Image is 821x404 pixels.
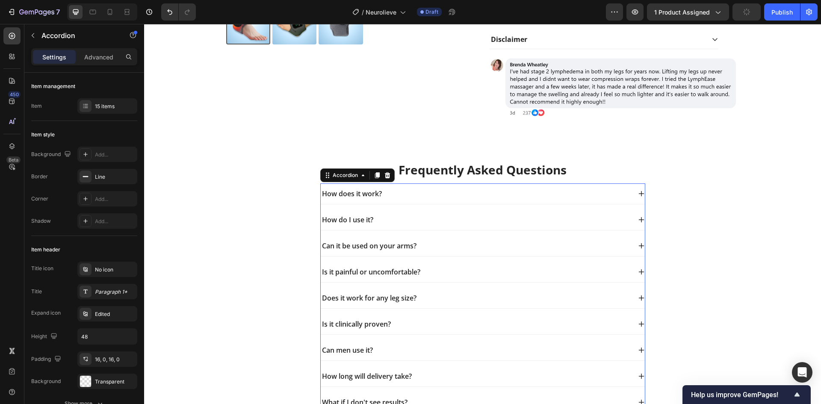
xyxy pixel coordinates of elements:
[366,8,396,17] span: Neurolieve
[178,192,229,201] p: How do I use it?
[31,288,42,295] div: Title
[771,8,793,17] div: Publish
[792,362,812,383] div: Open Intercom Messenger
[647,3,729,21] button: 1 product assigned
[345,32,595,96] img: gempages_484079042358674603-52b09107-84f2-4420-9024-90fe2e8ba52f.jpg
[177,242,278,254] div: Rich Text Editor. Editing area: main
[95,218,135,225] div: Add...
[95,173,135,181] div: Line
[31,377,61,385] div: Background
[31,149,73,160] div: Background
[31,309,61,317] div: Expand icon
[95,288,135,296] div: Paragraph 1*
[178,218,272,227] p: Can it be used on your arms?
[764,3,800,21] button: Publish
[177,216,274,228] div: Rich Text Editor. Editing area: main
[254,138,422,154] strong: Frequently Asked Questions
[78,329,137,344] input: Auto
[178,296,247,305] p: Is it clinically proven?
[95,103,135,110] div: 15 items
[144,24,821,404] iframe: Design area
[95,151,135,159] div: Add...
[691,389,802,400] button: Show survey - Help us improve GemPages!
[177,295,248,306] div: Rich Text Editor. Editing area: main
[178,270,272,279] p: Does it work for any leg size?
[31,131,55,139] div: Item style
[3,3,64,21] button: 7
[6,156,21,163] div: Beta
[425,8,438,16] span: Draft
[95,266,135,274] div: No icon
[84,53,113,62] p: Advanced
[42,53,66,62] p: Settings
[31,354,63,365] div: Padding
[691,391,792,399] span: Help us improve GemPages!
[177,373,265,384] div: Rich Text Editor. Editing area: main
[56,7,60,17] p: 7
[31,265,53,272] div: Title icon
[31,173,48,180] div: Border
[178,374,263,383] p: What if I don't see results?
[178,244,276,253] p: Is it painful or uncomfortable?
[177,268,274,280] div: Rich Text Editor. Editing area: main
[654,8,710,17] span: 1 product assigned
[31,102,42,110] div: Item
[95,310,135,318] div: Edited
[31,217,51,225] div: Shadow
[178,322,229,331] p: Can men use it?
[177,164,239,176] div: Rich Text Editor. Editing area: main
[161,3,196,21] div: Undo/Redo
[177,190,230,202] div: Rich Text Editor. Editing area: main
[31,83,75,90] div: Item management
[31,331,59,342] div: Height
[177,347,269,358] div: Rich Text Editor. Editing area: main
[41,30,114,41] p: Accordion
[8,91,21,98] div: 450
[178,348,268,357] p: How long will delivery take?
[362,8,364,17] span: /
[95,195,135,203] div: Add...
[187,147,216,155] div: Accordion
[95,378,135,386] div: Transparent
[178,165,238,174] p: How does it work?
[31,246,60,254] div: Item header
[31,195,48,203] div: Corner
[95,356,135,363] div: 16, 0, 16, 0
[177,321,230,332] div: Rich Text Editor. Editing area: main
